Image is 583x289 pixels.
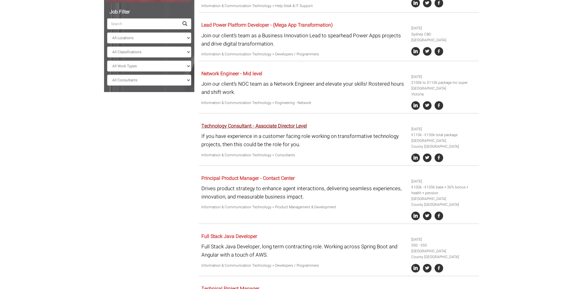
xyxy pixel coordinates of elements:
p: Drives product strategy to enhance agent interactions, delivering seamless experiences, innovatio... [201,184,407,201]
li: Sydney CBD [GEOGRAPHIC_DATA] [411,31,477,43]
li: [GEOGRAPHIC_DATA] County [GEOGRAPHIC_DATA] [411,138,477,150]
p: Information & Communication Technology > Help Desk & IT Support [201,3,407,9]
p: Join our client’s team as a Business Innovation Lead to spearhead Power Apps projects and drive d... [201,31,407,48]
li: 500 - 550 [411,243,477,248]
li: [GEOGRAPHIC_DATA] County [GEOGRAPHIC_DATA] [411,248,477,260]
p: Join our client’s NOC team as a Network Engineer and elevate your skills! Rostered hours and shif... [201,80,407,96]
a: Lead Power Platform Developer - (Mega App Transformation) [201,21,333,29]
li: [DATE] [411,25,477,31]
p: Full Stack Java Developer, long term contracting role. Working across Spring Boot and Angular wit... [201,243,407,259]
a: Technology Consultant - Associate Director Level [201,122,307,130]
li: €110k - €130k total package [411,132,477,138]
li: [DATE] [411,126,477,132]
p: Information & Communication Technology > Product Management & Development [201,204,407,210]
li: [GEOGRAPHIC_DATA] County [GEOGRAPHIC_DATA] [411,196,477,208]
li: [DATE] [411,74,477,80]
p: Information & Communication Technology > Engineering - Network [201,100,407,106]
p: Information & Communication Technology > Consultants [201,152,407,158]
a: Network Engineer - Mid level [201,70,262,77]
li: [GEOGRAPHIC_DATA] Victoria [411,86,477,97]
input: Search [107,18,179,29]
li: $100k to $110k package inc super [411,80,477,86]
a: Principal Product Manager - Contact Center [201,175,295,182]
p: Information & Communication Technology > Developers / Programmers [201,263,407,269]
li: €100k - €105k base + 30% bonus + health + pension [411,184,477,196]
li: [DATE] [411,237,477,243]
p: If you have experience in a customer facing role working on transformative technology projects, t... [201,132,407,149]
p: Information & Communication Technology > Developers / Programmers [201,51,407,57]
a: Full Stack Java Developer [201,233,257,240]
h5: Job Filter [107,9,191,15]
li: [DATE] [411,179,477,184]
